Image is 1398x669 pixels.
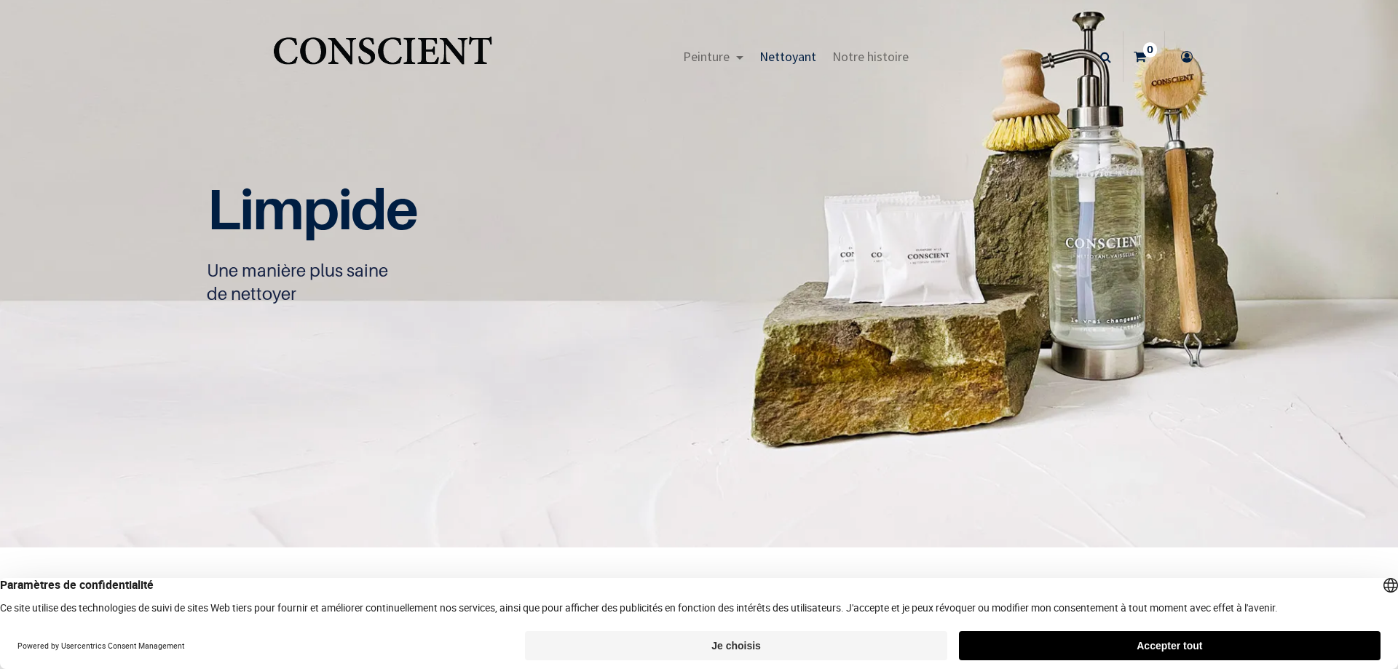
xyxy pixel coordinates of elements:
[1323,575,1391,644] iframe: Tidio Chat
[270,28,495,86] img: Conscient
[1123,31,1164,82] a: 0
[207,259,680,306] p: Une manière plus saine de nettoyer
[270,28,495,86] a: Logo of Conscient
[832,48,909,65] span: Notre histoire
[759,48,816,65] span: Nettoyant
[207,175,417,242] span: Limpide
[683,48,730,65] span: Peinture
[1143,42,1157,57] sup: 0
[675,31,751,82] a: Peinture
[408,577,990,632] h4: Tes réinventés aux formules , à l'infini et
